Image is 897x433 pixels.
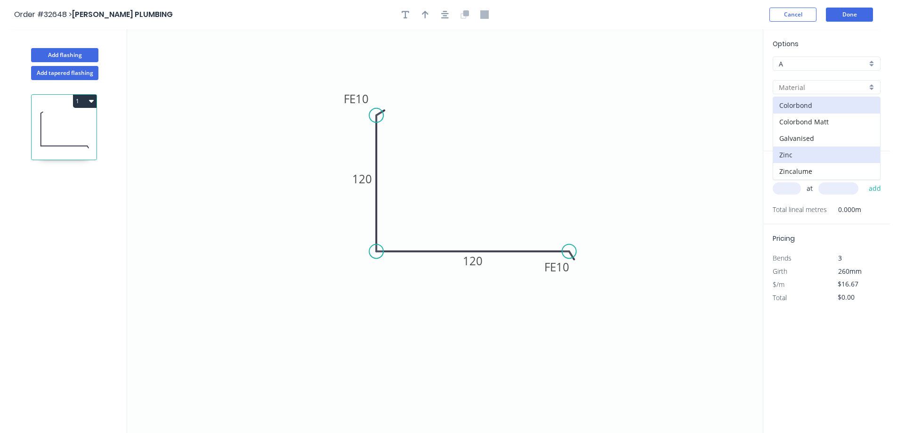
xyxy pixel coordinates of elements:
[773,267,787,276] span: Girth
[14,9,72,20] span: Order #32648 >
[807,182,813,195] span: at
[769,8,816,22] button: Cancel
[556,259,569,275] tspan: 10
[773,39,799,49] span: Options
[356,91,369,106] tspan: 10
[773,293,787,302] span: Total
[352,171,372,187] tspan: 120
[864,180,886,196] button: add
[773,253,792,262] span: Bends
[827,203,861,216] span: 0.000m
[73,95,97,108] button: 1
[838,253,842,262] span: 3
[773,234,795,243] span: Pricing
[773,163,880,180] div: Zincalume
[779,59,867,69] input: Price level
[779,82,867,92] input: Material
[773,97,880,114] div: Colorbond
[31,66,98,80] button: Add tapered flashing
[31,48,98,62] button: Add flashing
[463,253,483,269] tspan: 120
[773,130,880,147] div: Galvanised
[773,280,784,289] span: $/m
[773,114,880,130] div: Colorbond Matt
[127,29,763,433] svg: 0
[544,259,556,275] tspan: FE
[344,91,356,106] tspan: FE
[838,267,862,276] span: 260mm
[826,8,873,22] button: Done
[773,203,827,216] span: Total lineal metres
[773,147,880,163] div: Zinc
[72,9,173,20] span: [PERSON_NAME] PLUMBING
